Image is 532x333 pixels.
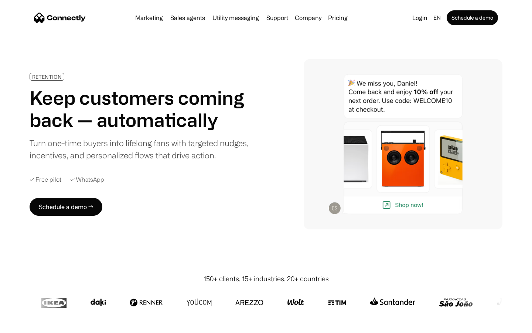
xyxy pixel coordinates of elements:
[30,198,102,216] a: Schedule a demo →
[70,176,104,183] div: ✓ WhatsApp
[32,74,62,80] div: RETENTION
[167,15,208,21] a: Sales agents
[263,15,291,21] a: Support
[30,176,61,183] div: ✓ Free pilot
[447,10,498,25] a: Schedule a demo
[325,15,351,21] a: Pricing
[132,15,166,21] a: Marketing
[15,320,44,330] ul: Language list
[204,274,329,284] div: 150+ clients, 15+ industries, 20+ countries
[7,319,44,330] aside: Language selected: English
[433,13,441,23] div: en
[30,87,254,131] h1: Keep customers coming back — automatically
[209,15,262,21] a: Utility messaging
[409,13,430,23] a: Login
[295,13,321,23] div: Company
[30,137,254,161] div: Turn one-time buyers into lifelong fans with targeted nudges, incentives, and personalized flows ...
